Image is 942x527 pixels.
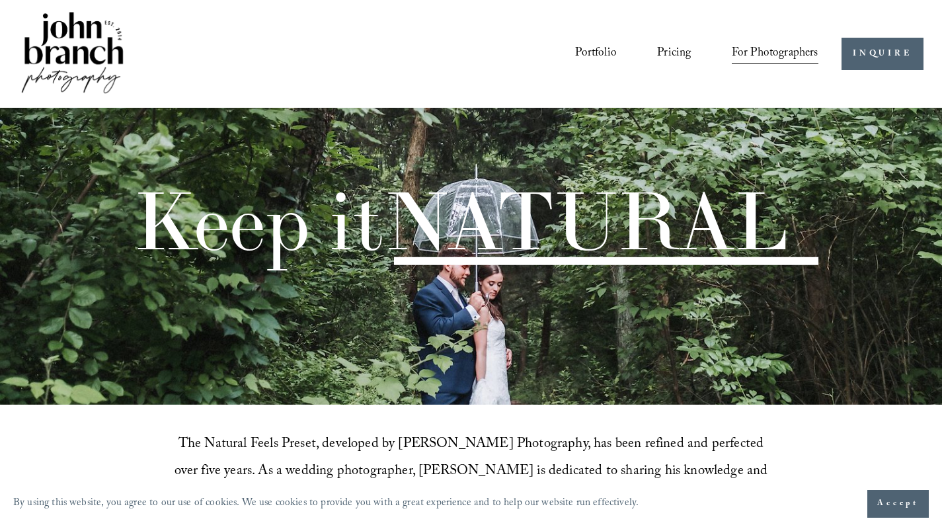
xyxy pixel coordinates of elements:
span: NATURAL [383,170,788,271]
span: Accept [877,497,919,510]
img: John Branch IV Photography [19,9,126,99]
a: INQUIRE [842,38,923,70]
a: Pricing [657,42,691,67]
span: The Natural Feels Preset, developed by [PERSON_NAME] Photography, has been refined and perfected ... [175,433,771,510]
a: Portfolio [575,42,617,67]
span: For Photographers [732,43,818,65]
button: Accept [867,490,929,518]
a: folder dropdown [732,42,818,67]
h1: Keep it [133,181,788,261]
p: By using this website, you agree to our use of cookies. We use cookies to provide you with a grea... [13,494,639,514]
